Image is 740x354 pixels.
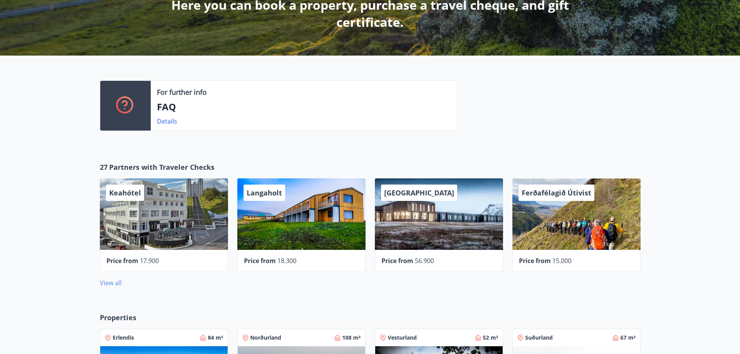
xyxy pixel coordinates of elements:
[388,334,417,342] span: Vesturland
[157,100,451,113] p: FAQ
[384,188,454,197] span: [GEOGRAPHIC_DATA]
[140,256,159,265] span: 17.900
[250,334,281,342] span: Norðurland
[113,334,134,342] span: Erlendis
[100,162,108,172] span: 27
[100,279,122,287] a: View all
[381,256,413,265] span: Price from
[208,334,223,342] span: 84 m²
[244,256,276,265] span: Price from
[519,256,551,265] span: Price from
[157,87,207,97] p: For further info
[525,334,553,342] span: Suðurland
[106,256,138,265] span: Price from
[483,334,498,342] span: 52 m²
[100,312,136,323] span: Properties
[109,188,141,197] span: Keahótel
[552,256,571,265] span: 15.000
[109,162,214,172] span: Partners with Traveler Checks
[620,334,636,342] span: 67 m²
[247,188,282,197] span: Langaholt
[277,256,296,265] span: 18.300
[342,334,360,342] span: 108 m²
[522,188,591,197] span: Ferðafélagið Útivist
[415,256,434,265] span: 56.900
[157,117,177,126] a: Details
